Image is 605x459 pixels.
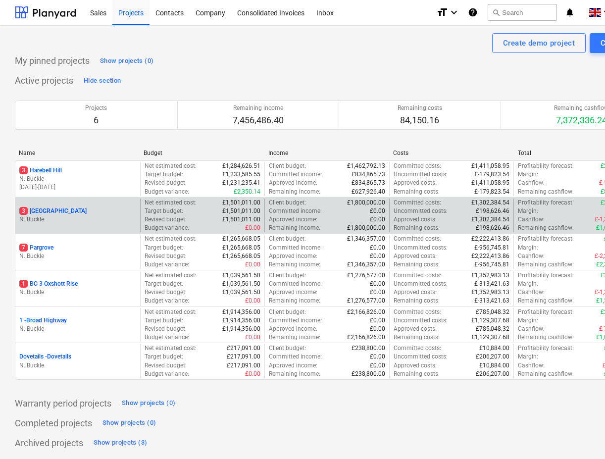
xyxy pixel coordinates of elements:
[19,150,136,156] div: Name
[245,224,260,232] p: £0.00
[84,75,121,87] div: Hide section
[19,215,136,224] p: N. Buckle
[19,166,136,192] div: 3Harebell HillN. Buckle[DATE]-[DATE]
[91,435,150,451] button: Show projects (3)
[222,215,260,224] p: £1,501,011.00
[227,353,260,361] p: £217,091.00
[222,162,260,170] p: £1,284,626.51
[19,207,136,224] div: 3[GEOGRAPHIC_DATA]N. Buckle
[119,396,178,411] button: Show projects (0)
[352,344,385,353] p: £238,800.00
[370,325,385,333] p: £0.00
[19,353,136,369] div: Dovetails -DovetailsN. Buckle
[471,252,509,260] p: £2,222,413.86
[269,260,320,269] p: Remaining income :
[145,224,189,232] p: Budget variance :
[479,361,509,370] p: £10,884.00
[269,271,306,280] p: Client budget :
[145,179,187,187] p: Revised budget :
[394,361,437,370] p: Approved costs :
[245,297,260,305] p: £0.00
[370,353,385,361] p: £0.00
[518,370,574,378] p: Remaining cashflow :
[102,417,156,429] div: Show projects (0)
[145,271,197,280] p: Net estimated cost :
[474,188,509,196] p: £-179,823.54
[370,361,385,370] p: £0.00
[370,244,385,252] p: £0.00
[227,361,260,370] p: £217,091.00
[269,353,322,361] p: Committed income :
[518,361,545,370] p: Cashflow :
[222,252,260,260] p: £1,265,668.05
[394,280,448,288] p: Uncommitted costs :
[269,224,320,232] p: Remaining income :
[394,316,448,325] p: Uncommitted costs :
[233,114,284,126] p: 7,456,486.40
[269,215,317,224] p: Approved income :
[269,199,306,207] p: Client budget :
[518,235,574,243] p: Profitability forecast :
[518,170,538,179] p: Margin :
[394,288,437,297] p: Approved costs :
[19,280,136,297] div: 1BC 3 Oxshott RiseN. Buckle
[518,316,538,325] p: Margin :
[19,183,136,192] p: [DATE] - [DATE]
[145,333,189,342] p: Budget variance :
[19,353,71,361] p: Dovetails - Dovetails
[474,280,509,288] p: £-313,421.63
[518,325,545,333] p: Cashflow :
[222,235,260,243] p: £1,265,668.05
[370,207,385,215] p: £0.00
[518,188,574,196] p: Remaining cashflow :
[518,271,574,280] p: Profitability forecast :
[555,411,605,459] div: Chat Widget
[233,104,284,112] p: Remaining income
[370,252,385,260] p: £0.00
[471,316,509,325] p: £1,129,307.68
[19,166,62,175] p: Harebell Hill
[518,297,574,305] p: Remaining cashflow :
[269,170,322,179] p: Committed income :
[394,235,441,243] p: Committed costs :
[518,280,538,288] p: Margin :
[393,150,510,156] div: Costs
[15,437,83,449] p: Archived projects
[347,308,385,316] p: £2,166,826.00
[100,415,158,431] button: Show projects (0)
[19,244,28,252] span: 7
[269,344,306,353] p: Client budget :
[145,297,189,305] p: Budget variance :
[19,316,136,333] div: 1 -Broad HighwayN. Buckle
[474,244,509,252] p: £-956,745.81
[352,188,385,196] p: £627,926.40
[476,370,509,378] p: £206,207.00
[269,361,317,370] p: Approved income :
[227,344,260,353] p: £217,091.00
[85,114,107,126] p: 6
[15,417,92,429] p: Completed projects
[518,179,545,187] p: Cashflow :
[370,316,385,325] p: £0.00
[145,215,187,224] p: Revised budget :
[518,308,574,316] p: Profitability forecast :
[471,179,509,187] p: £1,411,058.95
[145,353,183,361] p: Target budget :
[394,170,448,179] p: Uncommitted costs :
[352,370,385,378] p: £238,800.00
[394,260,440,269] p: Remaining costs :
[518,224,574,232] p: Remaining cashflow :
[518,344,574,353] p: Profitability forecast :
[476,207,509,215] p: £198,626.46
[269,280,322,288] p: Committed income :
[476,353,509,361] p: £206,207.00
[352,179,385,187] p: £834,865.73
[94,437,147,449] div: Show projects (3)
[269,207,322,215] p: Committed income :
[269,162,306,170] p: Client budget :
[222,280,260,288] p: £1,039,561.50
[269,288,317,297] p: Approved income :
[518,353,538,361] p: Margin :
[471,215,509,224] p: £1,302,384.54
[471,333,509,342] p: £1,129,307.68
